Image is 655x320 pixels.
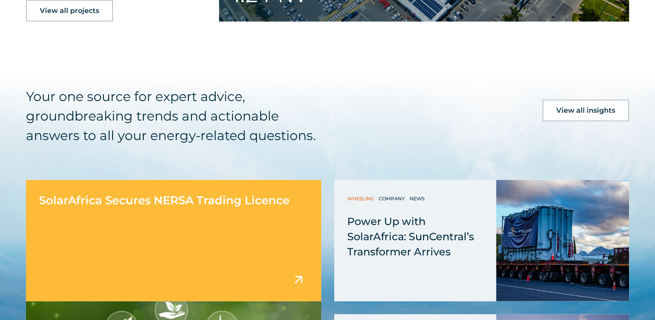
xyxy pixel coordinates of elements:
[39,193,290,207] span: SolarAfrica Secures NERSA Trading Licence
[347,215,474,258] span: Power Up with SolarAfrica: SunCentral’s Transformer Arrives
[496,180,629,301] img: Power Up with SolarAfrica: SunCentral’s Transformer Arrives 2
[542,100,629,121] a: View all insights
[26,87,335,145] h5: Your one source for expert advice, groundbreaking trends and actionable answers to all your energ...
[291,272,306,287] img: arrow icon
[379,194,407,203] a: Company
[347,194,376,203] a: Wheeling
[556,107,615,114] span: View all insights
[40,7,99,14] span: View all projects
[410,194,427,203] a: News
